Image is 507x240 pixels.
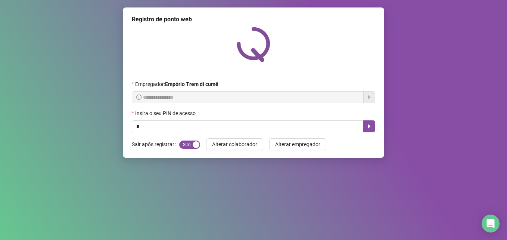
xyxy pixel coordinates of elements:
[482,215,500,233] div: Open Intercom Messenger
[275,140,320,148] span: Alterar empregador
[135,80,218,88] span: Empregador :
[132,15,375,24] div: Registro de ponto web
[165,81,218,87] strong: Empório Trem di cumê
[136,95,141,100] span: info-circle
[269,138,326,150] button: Alterar empregador
[132,109,200,117] label: Insira o seu PIN de acesso
[132,138,179,150] label: Sair após registrar
[212,140,257,148] span: Alterar colaborador
[237,27,270,62] img: QRPoint
[366,123,372,129] span: caret-right
[206,138,263,150] button: Alterar colaborador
